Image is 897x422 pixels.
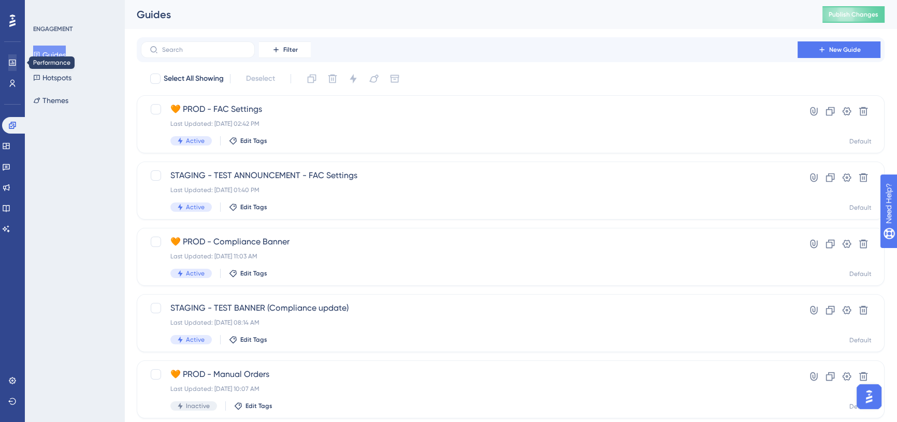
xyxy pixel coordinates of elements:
[33,25,73,33] div: ENGAGEMENT
[849,270,872,278] div: Default
[240,336,267,344] span: Edit Tags
[33,68,71,87] button: Hotspots
[245,402,272,410] span: Edit Tags
[240,137,267,145] span: Edit Tags
[170,103,768,115] span: 🧡 PROD - FAC Settings
[229,137,267,145] button: Edit Tags
[234,402,272,410] button: Edit Tags
[186,336,205,344] span: Active
[186,402,210,410] span: Inactive
[849,402,872,411] div: Default
[170,385,768,393] div: Last Updated: [DATE] 10:07 AM
[849,137,872,145] div: Default
[822,6,885,23] button: Publish Changes
[170,169,768,182] span: STAGING - TEST ANNOUNCEMENT - FAC Settings
[137,7,797,22] div: Guides
[240,203,267,211] span: Edit Tags
[259,41,311,58] button: Filter
[186,269,205,278] span: Active
[237,69,284,88] button: Deselect
[24,3,65,15] span: Need Help?
[283,46,298,54] span: Filter
[798,41,880,58] button: New Guide
[170,252,768,260] div: Last Updated: [DATE] 11:03 AM
[164,72,224,85] span: Select All Showing
[170,120,768,128] div: Last Updated: [DATE] 02:42 PM
[240,269,267,278] span: Edit Tags
[829,46,861,54] span: New Guide
[186,203,205,211] span: Active
[849,203,872,212] div: Default
[829,10,878,19] span: Publish Changes
[229,203,267,211] button: Edit Tags
[853,381,885,412] iframe: To enrich screen reader interactions, please activate Accessibility in Grammarly extension settings
[229,336,267,344] button: Edit Tags
[849,336,872,344] div: Default
[170,368,768,381] span: 🧡 PROD - Manual Orders
[170,186,768,194] div: Last Updated: [DATE] 01:40 PM
[170,236,768,248] span: 🧡 PROD - Compliance Banner
[33,91,68,110] button: Themes
[33,46,66,64] button: Guides
[170,302,768,314] span: STAGING - TEST BANNER (Compliance update)
[186,137,205,145] span: Active
[170,318,768,327] div: Last Updated: [DATE] 08:14 AM
[229,269,267,278] button: Edit Tags
[246,72,275,85] span: Deselect
[162,46,246,53] input: Search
